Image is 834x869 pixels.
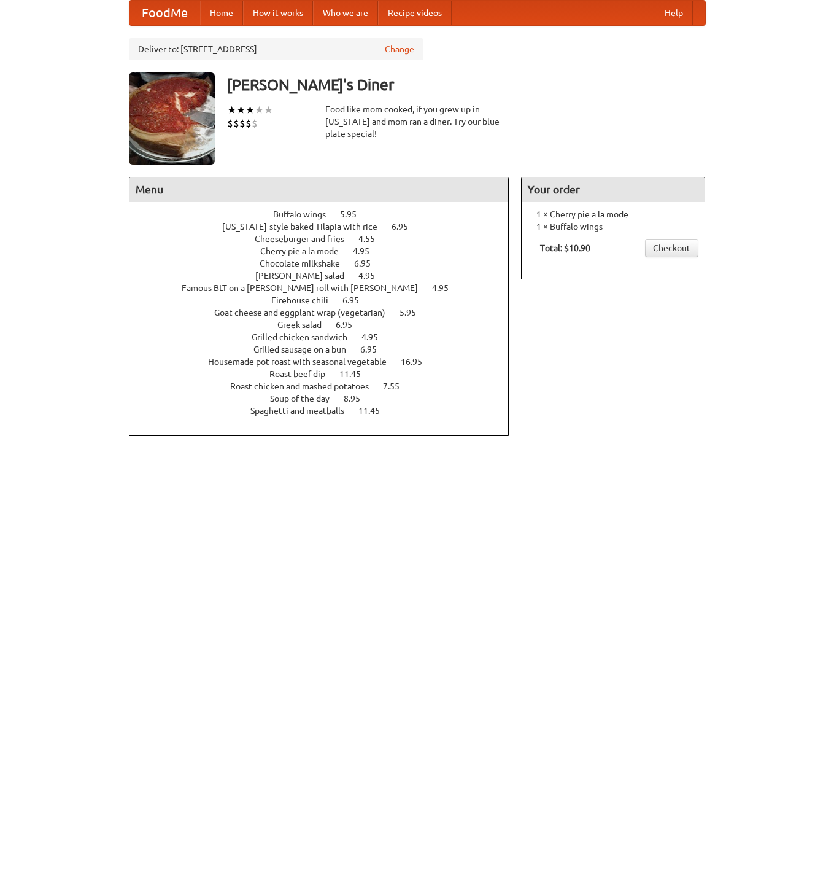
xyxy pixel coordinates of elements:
[239,117,245,130] li: $
[243,1,313,25] a: How it works
[271,295,341,305] span: Firehouse chili
[358,271,387,281] span: 4.95
[277,320,375,330] a: Greek salad 6.95
[269,369,338,379] span: Roast beef dip
[200,1,243,25] a: Home
[255,103,264,117] li: ★
[182,283,430,293] span: Famous BLT on a [PERSON_NAME] roll with [PERSON_NAME]
[645,239,698,257] a: Checkout
[270,394,342,403] span: Soup of the day
[252,332,401,342] a: Grilled chicken sandwich 4.95
[273,209,338,219] span: Buffalo wings
[214,308,398,318] span: Goat cheese and eggplant wrap (vegetarian)
[227,72,706,97] h3: [PERSON_NAME]'s Diner
[540,243,590,253] b: Total: $10.90
[401,357,434,367] span: 16.95
[260,259,352,268] span: Chocolate milkshake
[353,246,382,256] span: 4.95
[252,117,258,130] li: $
[129,177,509,202] h4: Menu
[230,381,422,391] a: Roast chicken and mashed potatoes 7.55
[277,320,334,330] span: Greek salad
[344,394,373,403] span: 8.95
[655,1,693,25] a: Help
[250,406,403,416] a: Spaghetti and meatballs 11.45
[400,308,428,318] span: 5.95
[325,103,509,140] div: Food like mom cooked, if you grew up in [US_STATE] and mom ran a diner. Try our blue plate special!
[245,117,252,130] li: $
[260,259,393,268] a: Chocolate milkshake 6.95
[182,283,471,293] a: Famous BLT on a [PERSON_NAME] roll with [PERSON_NAME] 4.95
[260,246,392,256] a: Cherry pie a la mode 4.95
[260,246,351,256] span: Cherry pie a la mode
[264,103,273,117] li: ★
[432,283,461,293] span: 4.95
[255,271,398,281] a: [PERSON_NAME] salad 4.95
[245,103,255,117] li: ★
[273,209,379,219] a: Buffalo wings 5.95
[227,103,236,117] li: ★
[340,209,369,219] span: 5.95
[383,381,412,391] span: 7.55
[255,271,357,281] span: [PERSON_NAME] salad
[129,1,200,25] a: FoodMe
[222,222,390,232] span: [US_STATE]-style baked Tilapia with rice
[354,259,383,268] span: 6.95
[378,1,452,25] a: Recipe videos
[313,1,378,25] a: Who we are
[270,394,383,403] a: Soup of the day 8.95
[214,308,439,318] a: Goat cheese and eggplant wrap (vegetarian) 5.95
[528,208,698,220] li: 1 × Cherry pie a la mode
[250,406,357,416] span: Spaghetti and meatballs
[269,369,384,379] a: Roast beef dip 11.45
[233,117,239,130] li: $
[342,295,371,305] span: 6.95
[360,345,389,354] span: 6.95
[255,234,357,244] span: Cheeseburger and fries
[528,220,698,233] li: 1 × Buffalo wings
[208,357,399,367] span: Housemade pot roast with seasonal vegetable
[361,332,390,342] span: 4.95
[253,345,358,354] span: Grilled sausage on a bun
[392,222,420,232] span: 6.95
[222,222,431,232] a: [US_STATE]-style baked Tilapia with rice 6.95
[129,38,423,60] div: Deliver to: [STREET_ADDRESS]
[129,72,215,165] img: angular.jpg
[230,381,381,391] span: Roast chicken and mashed potatoes
[385,43,414,55] a: Change
[336,320,365,330] span: 6.95
[227,117,233,130] li: $
[271,295,382,305] a: Firehouse chili 6.95
[236,103,245,117] li: ★
[208,357,445,367] a: Housemade pot roast with seasonal vegetable 16.95
[253,345,400,354] a: Grilled sausage on a bun 6.95
[522,177,705,202] h4: Your order
[358,234,387,244] span: 4.55
[339,369,373,379] span: 11.45
[358,406,392,416] span: 11.45
[255,234,398,244] a: Cheeseburger and fries 4.55
[252,332,360,342] span: Grilled chicken sandwich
